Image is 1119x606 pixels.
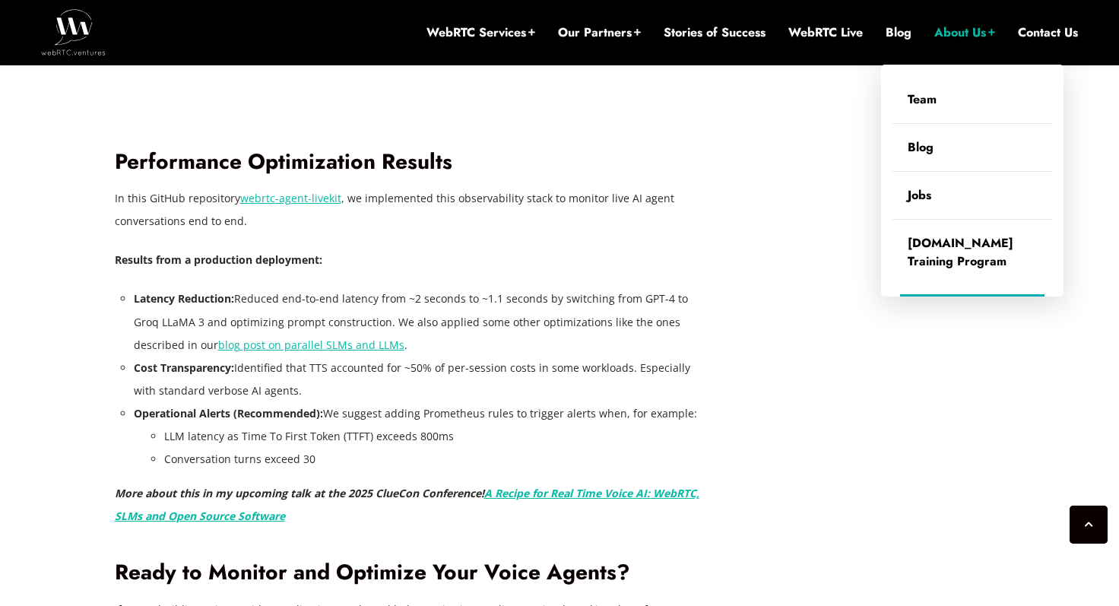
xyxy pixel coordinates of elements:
li: Reduced end-to-end latency from ~2 seconds to ~1.1 seconds by switching from GPT-4 to Groq LLaMA ... [134,287,700,356]
a: Our Partners [558,24,641,41]
li: LLM latency as Time To First Token (TTFT) exceeds 800ms [164,425,700,448]
a: WebRTC Services [426,24,535,41]
strong: Latency Reduction: [134,291,234,306]
h2: Performance Optimization Results [115,149,700,176]
h2: Ready to Monitor and Optimize Your Voice Agents? [115,560,700,586]
a: Jobs [892,172,1052,219]
a: About Us [934,24,995,41]
a: Stories of Success [664,24,766,41]
a: blog post on parallel SLMs and LLMs [218,338,404,352]
strong: Operational Alerts (Recommended): [134,406,323,420]
a: WebRTC Live [788,24,863,41]
a: Blog [892,124,1052,171]
em: More about this in my upcoming talk at the 2025 ClueCon Conference! [115,486,699,523]
p: In this GitHub repository , we implemented this observability stack to monitor live AI agent conv... [115,187,700,233]
a: Blog [886,24,911,41]
strong: Results from a production deployment: [115,252,322,267]
li: Conversation turns exceed 30 [164,448,700,471]
a: webrtc-agent-livekit [240,191,341,205]
li: Identified that TTS accounted for ~50% of per-session costs in some workloads. Especially with st... [134,357,700,402]
a: Team [892,76,1052,123]
a: Contact Us [1018,24,1078,41]
a: [DOMAIN_NAME] Training Program [892,220,1052,285]
img: WebRTC.ventures [41,9,106,55]
strong: Cost Transparency: [134,360,234,375]
li: We suggest adding Prometheus rules to trigger alerts when, for example: [134,402,700,471]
